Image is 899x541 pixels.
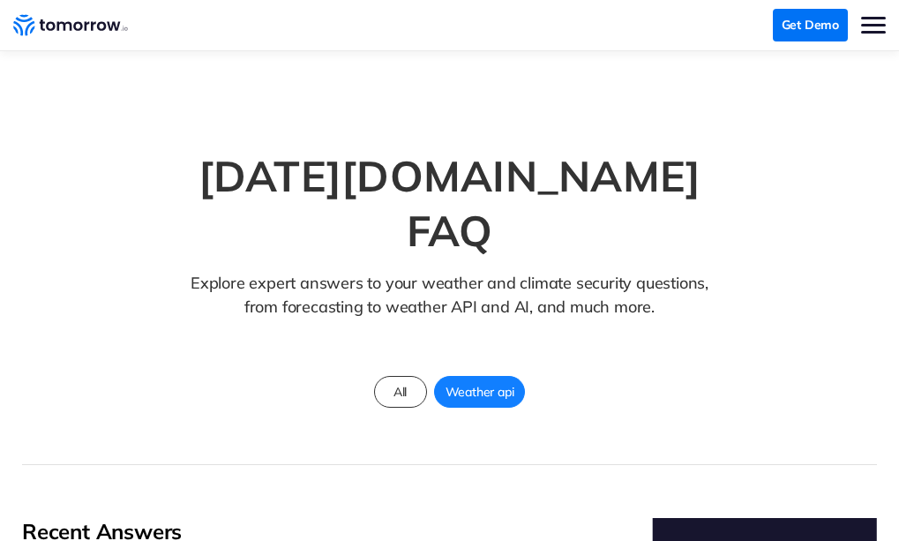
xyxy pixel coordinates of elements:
[861,12,886,37] button: Toggle mobile menu
[374,376,427,408] a: All
[773,9,848,41] a: Get Demo
[150,148,750,259] h1: [DATE][DOMAIN_NAME] FAQ
[435,380,525,403] span: Weather api
[13,12,128,39] a: Home link
[383,380,417,403] span: All
[434,376,526,408] a: Weather api
[183,271,716,346] p: Explore expert answers to your weather and climate security questions, from forecasting to weathe...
